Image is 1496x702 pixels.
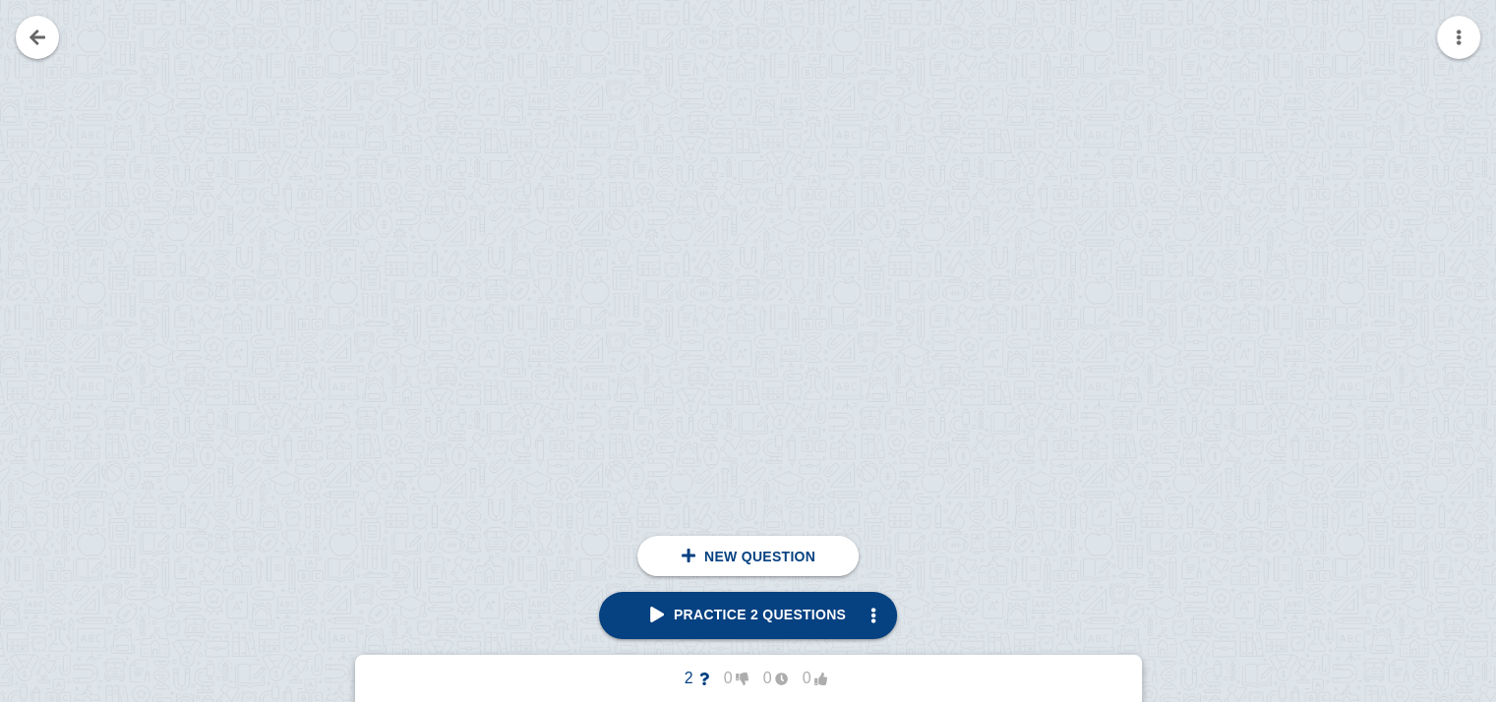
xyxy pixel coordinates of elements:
[654,663,843,694] button: 2000
[16,16,59,59] a: Go back to your notes
[650,607,846,622] span: Practice 2 questions
[788,670,827,687] span: 0
[704,549,815,564] span: New question
[709,670,748,687] span: 0
[599,592,897,639] a: Practice 2 questions
[748,670,788,687] span: 0
[670,670,709,687] span: 2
